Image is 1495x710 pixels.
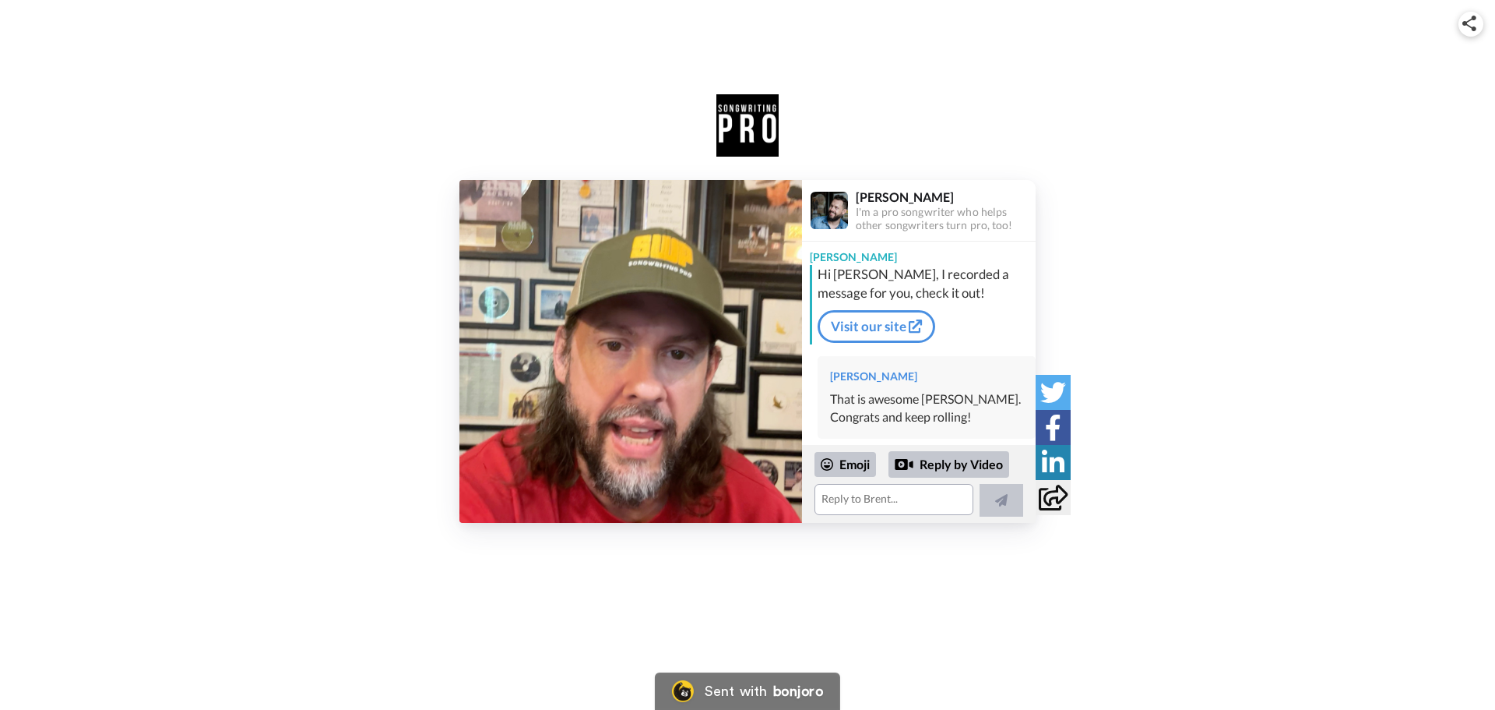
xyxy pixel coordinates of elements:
[830,390,1023,426] div: That is awesome [PERSON_NAME]. Congrats and keep rolling!
[802,242,1036,265] div: [PERSON_NAME]
[856,189,1035,204] div: [PERSON_NAME]
[716,94,779,157] img: logo
[814,452,876,477] div: Emoji
[818,310,935,343] a: Visit our site
[1462,16,1476,31] img: ic_share.svg
[856,206,1035,232] div: I'm a pro songwriter who helps other songwriters turn pro, too!
[830,369,1023,384] div: [PERSON_NAME]
[895,455,913,474] div: Reply by Video
[459,180,802,523] img: cdfc0c66-b57b-4fd5-aeff-05ccce45048e-thumb.jpg
[818,265,1032,302] div: Hi [PERSON_NAME], I recorded a message for you, check it out!
[811,192,848,229] img: Profile Image
[888,451,1009,478] div: Reply by Video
